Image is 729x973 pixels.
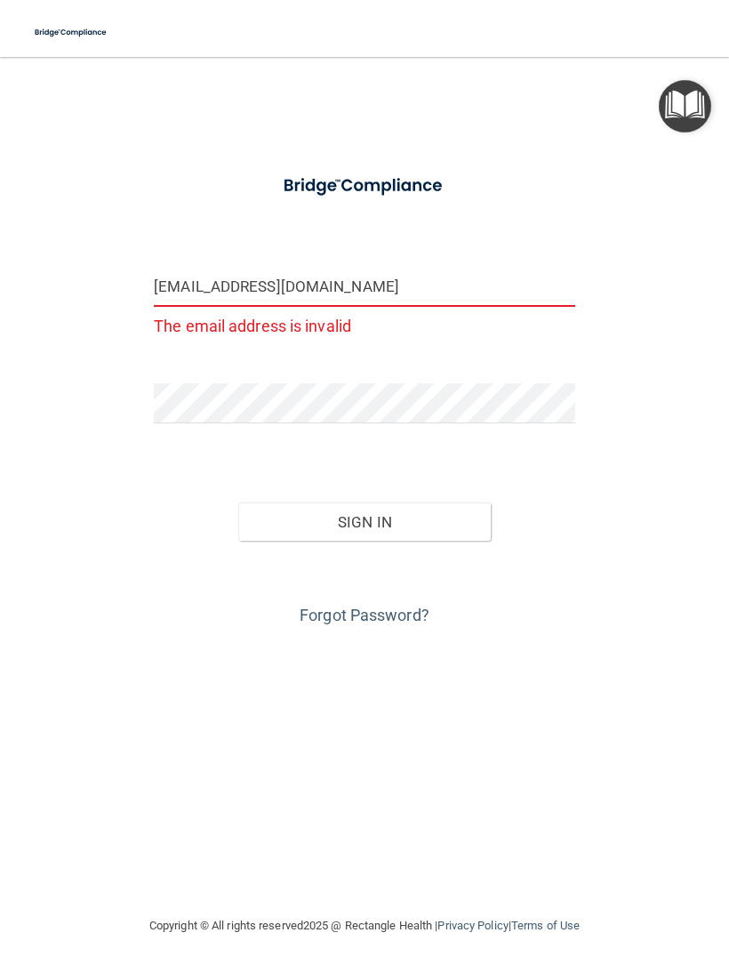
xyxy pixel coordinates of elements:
img: bridge_compliance_login_screen.278c3ca4.svg [266,164,463,208]
button: Open Resource Center [659,80,711,133]
input: Email [154,267,575,307]
img: bridge_compliance_login_screen.278c3ca4.svg [27,14,116,51]
a: Forgot Password? [300,606,429,624]
a: Terms of Use [511,919,580,932]
p: The email address is invalid [154,311,575,341]
a: Privacy Policy [437,919,508,932]
button: Sign In [238,503,491,542]
div: Copyright © All rights reserved 2025 @ Rectangle Health | | [40,897,689,954]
